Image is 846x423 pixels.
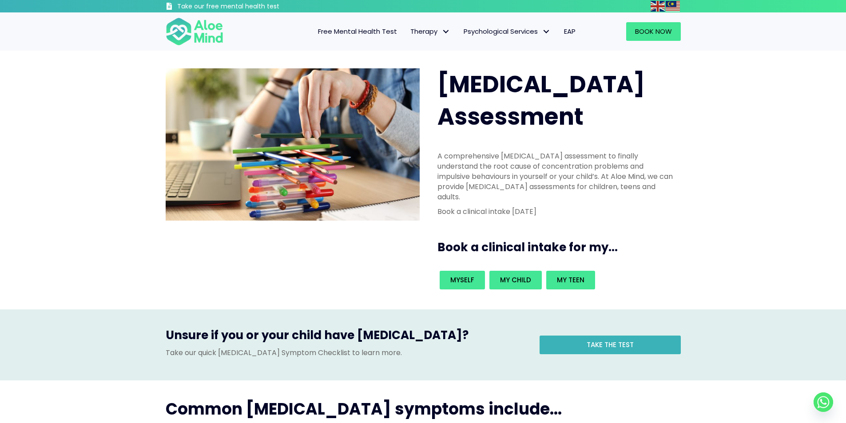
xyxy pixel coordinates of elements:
span: Psychological Services [464,27,551,36]
a: Take our free mental health test [166,2,327,12]
span: EAP [564,27,576,36]
img: ADHD photo [166,68,420,221]
img: en [651,1,665,12]
a: EAP [557,22,582,41]
a: Psychological ServicesPsychological Services: submenu [457,22,557,41]
a: English [651,1,666,11]
h3: Take our free mental health test [177,2,327,11]
div: Book an intake for my... [437,269,675,292]
a: Whatsapp [814,392,833,412]
a: Book Now [626,22,681,41]
span: My teen [557,275,584,285]
a: My child [489,271,542,289]
span: Psychological Services: submenu [540,25,553,38]
p: Book a clinical intake [DATE] [437,206,675,217]
a: Malay [666,1,681,11]
p: Take our quick [MEDICAL_DATA] Symptom Checklist to learn more. [166,348,526,358]
h3: Unsure if you or your child have [MEDICAL_DATA]? [166,327,526,348]
span: Therapy: submenu [440,25,453,38]
span: Take the test [587,340,634,349]
span: My child [500,275,531,285]
a: TherapyTherapy: submenu [404,22,457,41]
span: Myself [450,275,474,285]
a: My teen [546,271,595,289]
img: Aloe mind Logo [166,17,223,46]
img: ms [666,1,680,12]
p: A comprehensive [MEDICAL_DATA] assessment to finally understand the root cause of concentration p... [437,151,675,202]
h3: Book a clinical intake for my... [437,239,684,255]
span: Free Mental Health Test [318,27,397,36]
a: Myself [440,271,485,289]
span: Book Now [635,27,672,36]
a: Take the test [540,336,681,354]
a: Free Mental Health Test [311,22,404,41]
span: [MEDICAL_DATA] Assessment [437,68,645,133]
nav: Menu [235,22,582,41]
span: Common [MEDICAL_DATA] symptoms include... [166,398,562,420]
span: Therapy [410,27,450,36]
